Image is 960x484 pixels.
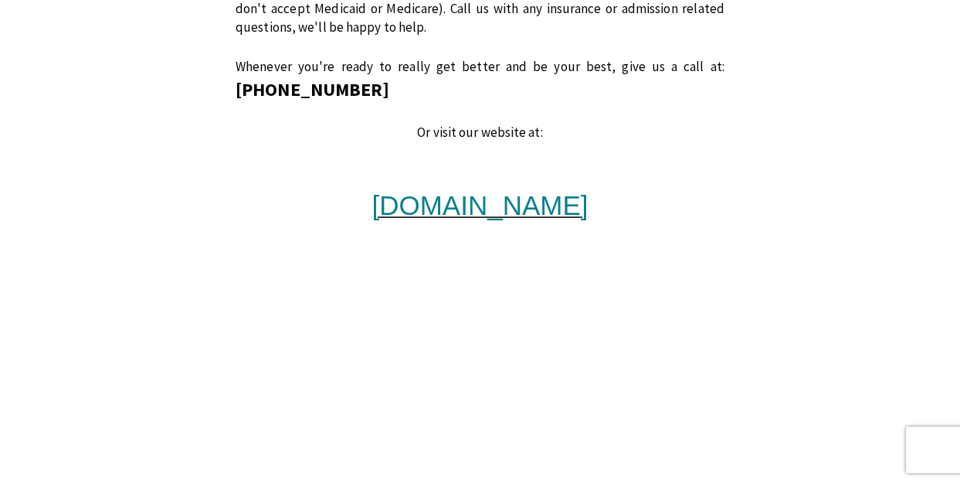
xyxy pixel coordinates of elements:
strong: [PHONE_NUMBER] [236,77,389,101]
p: Or visit our website at: [236,124,724,142]
p: Whenever you're ready to really get better and be your best, give us a call at: [236,58,724,102]
a: [DOMAIN_NAME] [372,190,589,220]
